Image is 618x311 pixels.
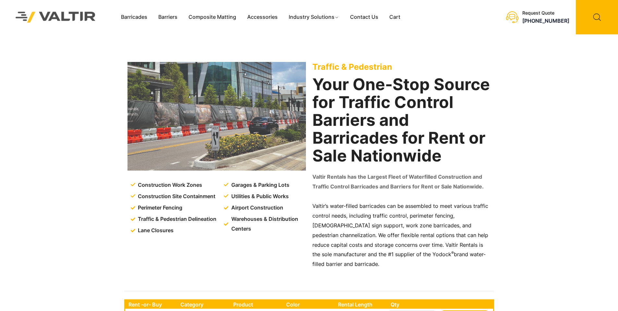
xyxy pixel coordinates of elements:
th: Color [283,300,335,309]
a: Cart [384,12,406,22]
span: Traffic & Pedestrian Delineation [136,214,216,224]
span: Utilities & Public Works [230,192,289,201]
th: Category [177,300,230,309]
th: Rent -or- Buy [125,300,177,309]
a: Industry Solutions [283,12,345,22]
a: Barriers [153,12,183,22]
th: Rental Length [335,300,387,309]
img: Valtir Rentals [7,3,104,31]
p: Traffic & Pedestrian [312,62,491,72]
p: Valtir Rentals has the Largest Fleet of Waterfilled Construction and Traffic Control Barricades a... [312,172,491,192]
sup: ® [451,250,454,255]
h2: Your One-Stop Source for Traffic Control Barriers and Barricades for Rent or Sale Nationwide [312,76,491,165]
a: [PHONE_NUMBER] [522,18,569,24]
div: Request Quote [522,10,569,16]
a: Contact Us [345,12,384,22]
a: Composite Matting [183,12,242,22]
span: Warehouses & Distribution Centers [230,214,307,234]
span: Construction Work Zones [136,180,202,190]
p: Valtir’s water-filled barricades can be assembled to meet various traffic control needs, includin... [312,201,491,269]
span: Construction Site Containment [136,192,215,201]
a: Accessories [242,12,283,22]
a: Barricades [115,12,153,22]
span: Garages & Parking Lots [230,180,289,190]
th: Qty [387,300,439,309]
span: Perimeter Fencing [136,203,182,213]
span: Lane Closures [136,226,174,235]
th: Product [230,300,283,309]
span: Airport Construction [230,203,283,213]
